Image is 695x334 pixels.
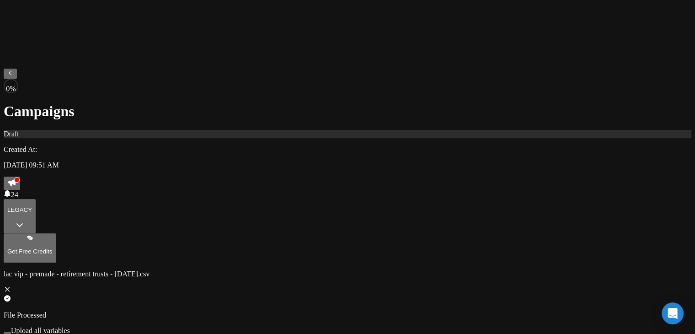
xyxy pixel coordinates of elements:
[4,270,691,278] p: lac vip - premade - retirement trusts - [DATE].csv
[6,85,16,93] p: 0 %
[4,103,691,120] h1: Campaigns
[4,161,691,169] p: [DATE] 09:51 AM
[662,302,684,324] div: Open Intercom Messenger
[4,311,691,319] p: File Processed
[7,206,32,213] p: LEGACY
[4,233,56,263] button: Get Free Credits
[4,145,691,154] p: Created At:
[4,130,691,138] div: Draft
[7,248,53,255] p: Get Free Credits
[11,191,18,199] span: 24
